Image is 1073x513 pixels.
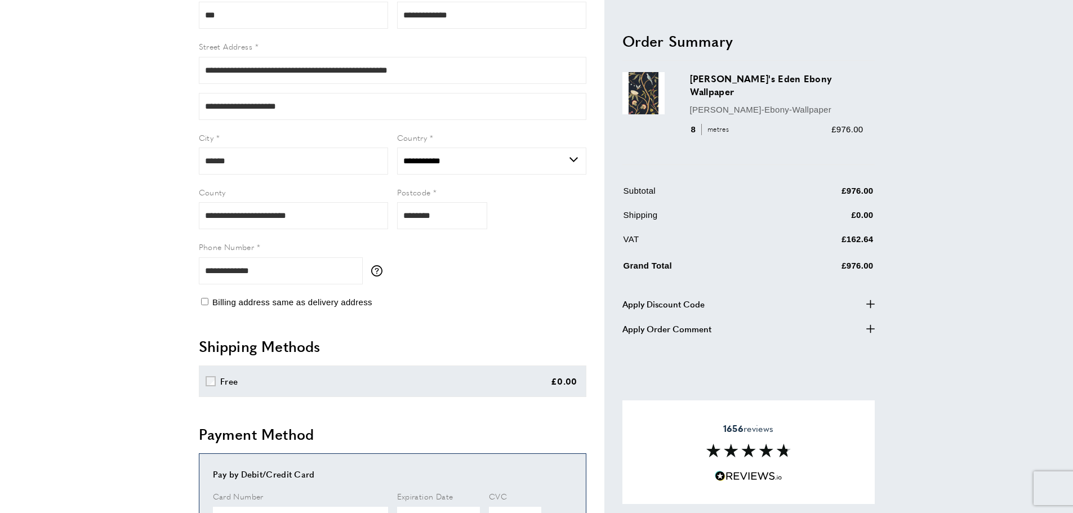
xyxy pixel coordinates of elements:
span: £976.00 [831,124,863,133]
span: Postcode [397,186,431,198]
td: £0.00 [775,208,874,230]
span: Street Address [199,41,253,52]
h2: Order Summary [622,30,875,51]
div: Free [220,374,238,388]
input: Billing address same as delivery address [201,298,208,305]
span: reviews [723,423,773,434]
td: Shipping [624,208,774,230]
h3: [PERSON_NAME]'s Eden Ebony Wallpaper [690,72,863,98]
img: Reviews section [706,444,791,457]
img: Reviews.io 5 stars [715,471,782,481]
div: Pay by Debit/Credit Card [213,467,572,481]
span: City [199,132,214,143]
span: Billing address same as delivery address [212,297,372,307]
span: Apply Discount Code [622,297,705,310]
span: Expiration Date [397,490,453,502]
span: Phone Number [199,241,255,252]
span: Country [397,132,428,143]
td: £162.64 [775,232,874,254]
img: Adam's Eden Ebony Wallpaper [622,72,665,114]
p: [PERSON_NAME]-Ebony-Wallpaper [690,102,863,116]
strong: 1656 [723,422,743,435]
span: County [199,186,226,198]
span: metres [701,124,732,135]
span: Apply Order Comment [622,322,711,335]
td: Grand Total [624,256,774,280]
td: £976.00 [775,256,874,280]
div: £0.00 [551,374,577,388]
span: CVC [489,490,507,502]
td: VAT [624,232,774,254]
span: Card Number [213,490,264,502]
div: 8 [690,122,733,136]
td: £976.00 [775,184,874,206]
h2: Shipping Methods [199,336,586,356]
button: More information [371,265,388,276]
h2: Payment Method [199,424,586,444]
td: Subtotal [624,184,774,206]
